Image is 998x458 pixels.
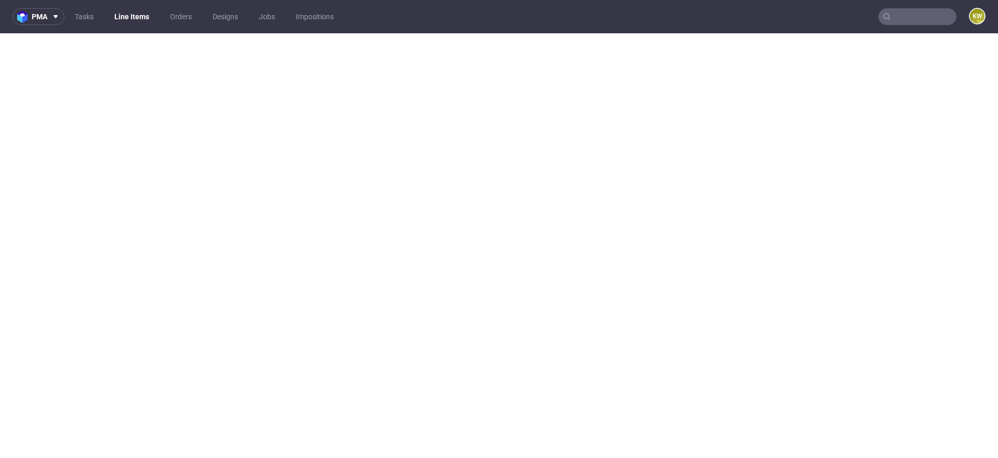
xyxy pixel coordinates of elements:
span: pma [32,13,47,20]
button: pma [12,8,64,25]
a: Jobs [253,8,281,25]
a: Orders [164,8,198,25]
a: Tasks [69,8,100,25]
img: logo [17,11,32,23]
figcaption: KW [970,9,984,23]
a: Designs [206,8,244,25]
a: Line Items [108,8,155,25]
a: Impositions [290,8,340,25]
